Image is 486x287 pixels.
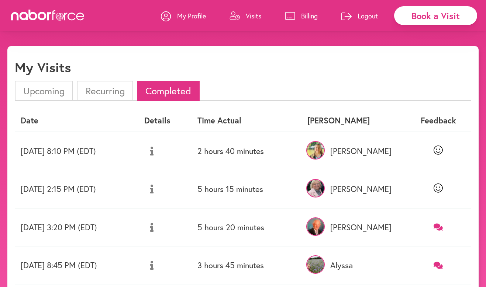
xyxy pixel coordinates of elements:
[307,223,399,232] p: [PERSON_NAME]
[230,5,261,27] a: Visits
[15,208,138,246] td: [DATE] 3:20 PM (EDT)
[307,260,399,270] p: Alyssa
[285,5,318,27] a: Billing
[192,246,301,284] td: 3 hours 45 minutes
[301,110,405,132] th: [PERSON_NAME]
[192,170,301,208] td: 5 hours 15 minutes
[301,11,318,20] p: Billing
[192,132,301,170] td: 2 hours 40 minutes
[15,110,138,132] th: Date
[15,132,138,170] td: [DATE] 8:10 PM (EDT)
[192,110,301,132] th: Time Actual
[192,208,301,246] td: 5 hours 20 minutes
[15,59,71,75] h1: My Visits
[306,141,325,160] img: XnmfLD5uRraUDoeHbIzv
[405,110,471,132] th: Feedback
[138,110,192,132] th: Details
[77,81,133,101] li: Recurring
[307,184,399,194] p: [PERSON_NAME]
[15,170,138,208] td: [DATE] 2:15 PM (EDT)
[306,179,325,197] img: HSf1RpRmSP22OYgFKaW7
[306,255,325,274] img: 2CuPZdDVQnOUHkMvpsVw
[306,217,325,236] img: sXsB9mfATE6iDqPPUcZg
[15,246,138,284] td: [DATE] 8:45 PM (EDT)
[307,146,399,156] p: [PERSON_NAME]
[358,11,378,20] p: Logout
[161,5,206,27] a: My Profile
[177,11,206,20] p: My Profile
[246,11,261,20] p: Visits
[341,5,378,27] a: Logout
[137,81,200,101] li: Completed
[394,6,477,25] div: Book a Visit
[15,81,73,101] li: Upcoming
